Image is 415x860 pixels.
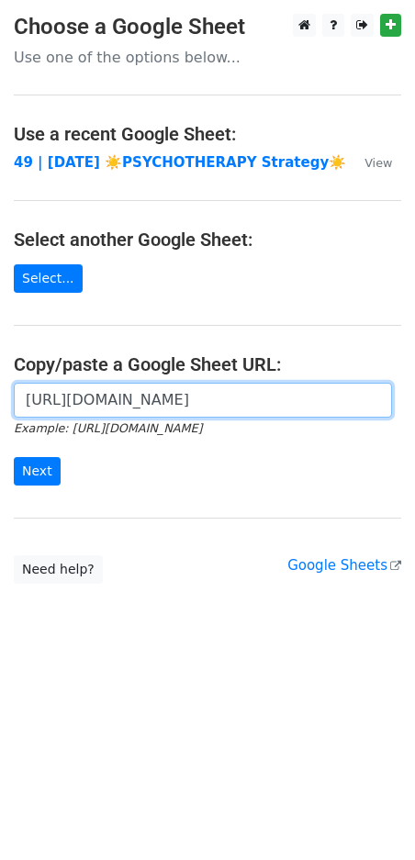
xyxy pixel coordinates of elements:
a: Google Sheets [287,557,401,574]
h4: Use a recent Google Sheet: [14,123,401,145]
small: View [365,156,392,170]
h3: Choose a Google Sheet [14,14,401,40]
a: View [346,154,392,171]
p: Use one of the options below... [14,48,401,67]
a: Select... [14,264,83,293]
input: Next [14,457,61,486]
h4: Select another Google Sheet: [14,229,401,251]
input: Paste your Google Sheet URL here [14,383,392,418]
h4: Copy/paste a Google Sheet URL: [14,353,401,375]
small: Example: [URL][DOMAIN_NAME] [14,421,202,435]
a: 49 | [DATE] ☀️PSYCHOTHERAPY Strategy☀️ [14,154,346,171]
a: Need help? [14,555,103,584]
iframe: Chat Widget [323,772,415,860]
